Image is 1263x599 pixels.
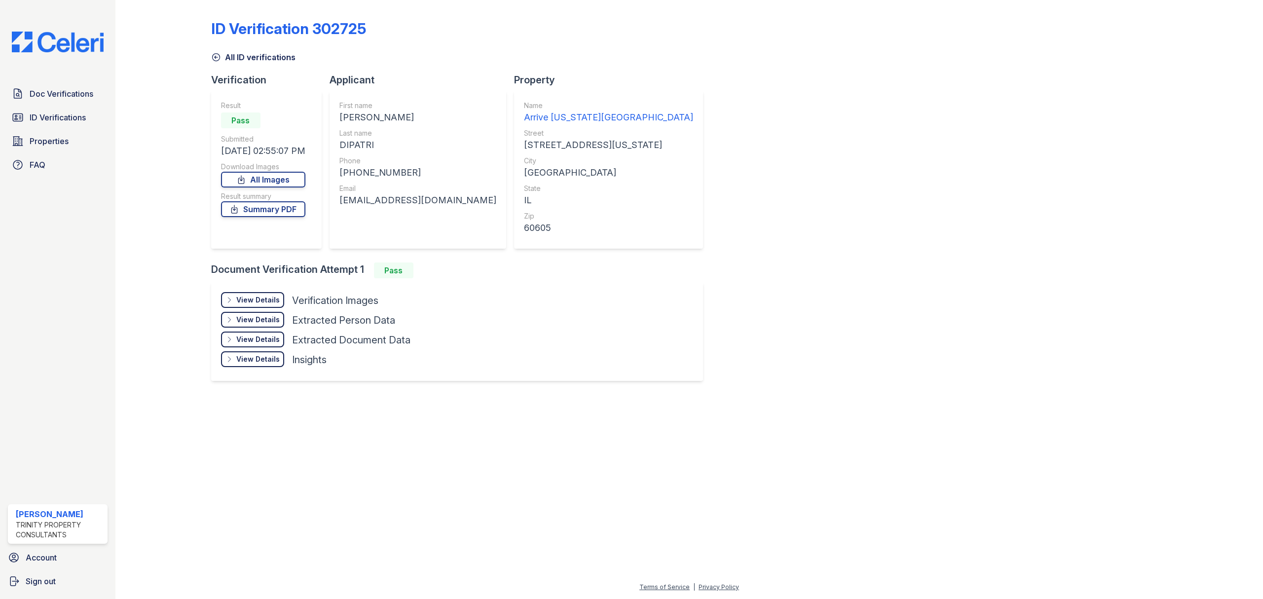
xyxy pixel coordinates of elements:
[221,101,305,111] div: Result
[4,32,111,52] img: CE_Logo_Blue-a8612792a0a2168367f1c8372b55b34899dd931a85d93a1a3d3e32e68fde9ad4.png
[524,156,693,166] div: City
[339,111,496,124] div: [PERSON_NAME]
[4,571,111,591] a: Sign out
[26,575,56,587] span: Sign out
[236,354,280,364] div: View Details
[524,221,693,235] div: 60605
[374,262,413,278] div: Pass
[524,101,693,124] a: Name Arrive [US_STATE][GEOGRAPHIC_DATA]
[524,184,693,193] div: State
[339,184,496,193] div: Email
[514,73,711,87] div: Property
[221,112,260,128] div: Pass
[292,353,327,367] div: Insights
[221,201,305,217] a: Summary PDF
[30,88,93,100] span: Doc Verifications
[16,508,104,520] div: [PERSON_NAME]
[221,191,305,201] div: Result summary
[30,112,86,123] span: ID Verifications
[524,138,693,152] div: [STREET_ADDRESS][US_STATE]
[8,131,108,151] a: Properties
[221,162,305,172] div: Download Images
[236,335,280,344] div: View Details
[292,313,395,327] div: Extracted Person Data
[211,262,711,278] div: Document Verification Attempt 1
[26,552,57,563] span: Account
[339,166,496,180] div: [PHONE_NUMBER]
[699,583,739,591] a: Privacy Policy
[221,172,305,187] a: All Images
[339,156,496,166] div: Phone
[8,155,108,175] a: FAQ
[221,134,305,144] div: Submitted
[524,128,693,138] div: Street
[524,211,693,221] div: Zip
[339,101,496,111] div: First name
[4,548,111,567] a: Account
[339,193,496,207] div: [EMAIL_ADDRESS][DOMAIN_NAME]
[524,111,693,124] div: Arrive [US_STATE][GEOGRAPHIC_DATA]
[524,166,693,180] div: [GEOGRAPHIC_DATA]
[236,315,280,325] div: View Details
[524,101,693,111] div: Name
[221,144,305,158] div: [DATE] 02:55:07 PM
[292,333,410,347] div: Extracted Document Data
[30,159,45,171] span: FAQ
[524,193,693,207] div: IL
[292,294,378,307] div: Verification Images
[693,583,695,591] div: |
[236,295,280,305] div: View Details
[639,583,690,591] a: Terms of Service
[211,20,366,37] div: ID Verification 302725
[211,73,330,87] div: Verification
[339,138,496,152] div: DIPATRI
[339,128,496,138] div: Last name
[330,73,514,87] div: Applicant
[8,84,108,104] a: Doc Verifications
[30,135,69,147] span: Properties
[211,51,296,63] a: All ID verifications
[16,520,104,540] div: Trinity Property Consultants
[8,108,108,127] a: ID Verifications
